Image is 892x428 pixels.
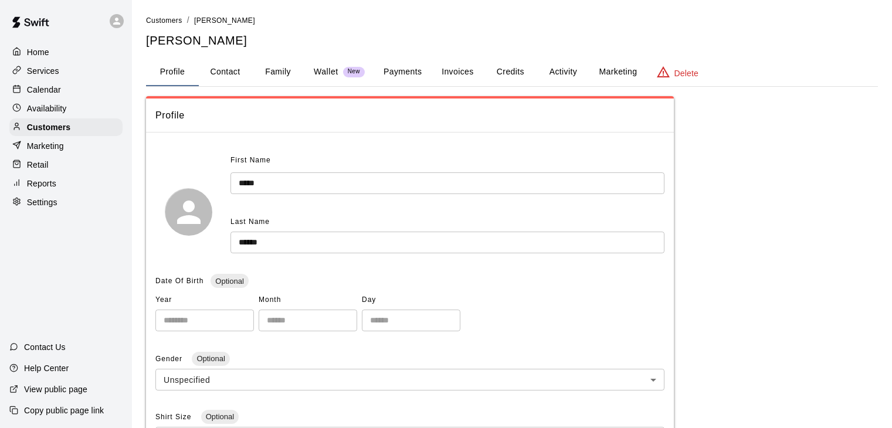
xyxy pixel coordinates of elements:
button: Family [252,58,304,86]
span: Optional [201,412,239,421]
p: Marketing [27,140,64,152]
a: Calendar [9,81,123,98]
span: Month [259,291,357,310]
button: Profile [146,58,199,86]
span: Optional [211,277,248,286]
span: [PERSON_NAME] [194,16,255,25]
a: Settings [9,193,123,211]
a: Services [9,62,123,80]
a: Retail [9,156,123,174]
button: Credits [484,58,537,86]
a: Marketing [9,137,123,155]
button: Payments [374,58,431,86]
span: Year [155,291,254,310]
p: Calendar [27,84,61,96]
span: Shirt Size [155,413,194,421]
li: / [187,14,189,26]
p: Retail [27,159,49,171]
p: Settings [27,196,57,208]
button: Marketing [589,58,646,86]
div: Unspecified [155,369,664,390]
p: Wallet [314,66,338,78]
span: Gender [155,355,185,363]
p: Copy public page link [24,405,104,416]
button: Invoices [431,58,484,86]
span: First Name [230,151,271,170]
p: Contact Us [24,341,66,353]
h5: [PERSON_NAME] [146,33,878,49]
span: Day [362,291,460,310]
p: Customers [27,121,70,133]
p: View public page [24,383,87,395]
span: New [343,68,365,76]
span: Optional [192,354,229,363]
p: Home [27,46,49,58]
span: Profile [155,108,664,123]
span: Last Name [230,218,270,226]
a: Home [9,43,123,61]
a: Customers [146,15,182,25]
p: Reports [27,178,56,189]
p: Help Center [24,362,69,374]
p: Services [27,65,59,77]
p: Delete [674,67,698,79]
p: Availability [27,103,67,114]
nav: breadcrumb [146,14,878,27]
a: Reports [9,175,123,192]
button: Activity [537,58,589,86]
span: Customers [146,16,182,25]
button: Contact [199,58,252,86]
span: Date Of Birth [155,277,204,285]
a: Customers [9,118,123,136]
a: Availability [9,100,123,117]
div: basic tabs example [146,58,878,86]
